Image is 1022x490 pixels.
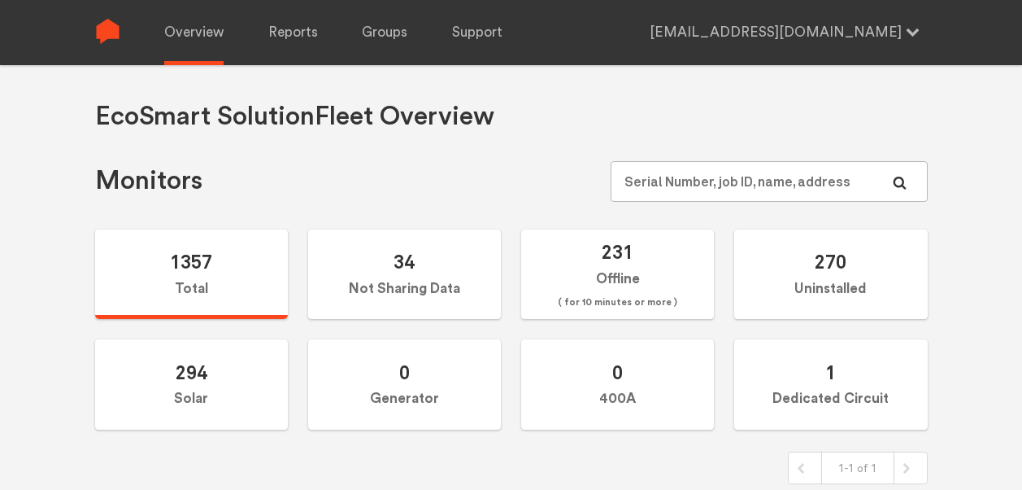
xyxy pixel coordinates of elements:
[95,164,202,198] h1: Monitors
[95,19,120,44] img: Sense Logo
[734,339,927,430] label: Dedicated Circuit
[176,361,207,384] span: 294
[612,361,623,384] span: 0
[821,453,894,483] div: 1-1 of 1
[394,250,415,273] span: 34
[308,339,501,430] label: Generator
[734,230,927,320] label: Uninstalled
[521,339,714,430] label: 400A
[825,361,836,384] span: 1
[95,100,494,133] h1: EcoSmart Solution Fleet Overview
[95,339,288,430] label: Solar
[170,250,212,273] span: 1357
[602,240,633,264] span: 231
[308,230,501,320] label: Not Sharing Data
[611,161,927,202] input: Serial Number, job ID, name, address
[815,250,846,273] span: 270
[95,230,288,320] label: Total
[558,293,677,313] span: ( for 10 minutes or more )
[521,230,714,320] label: Offline
[399,361,410,384] span: 0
